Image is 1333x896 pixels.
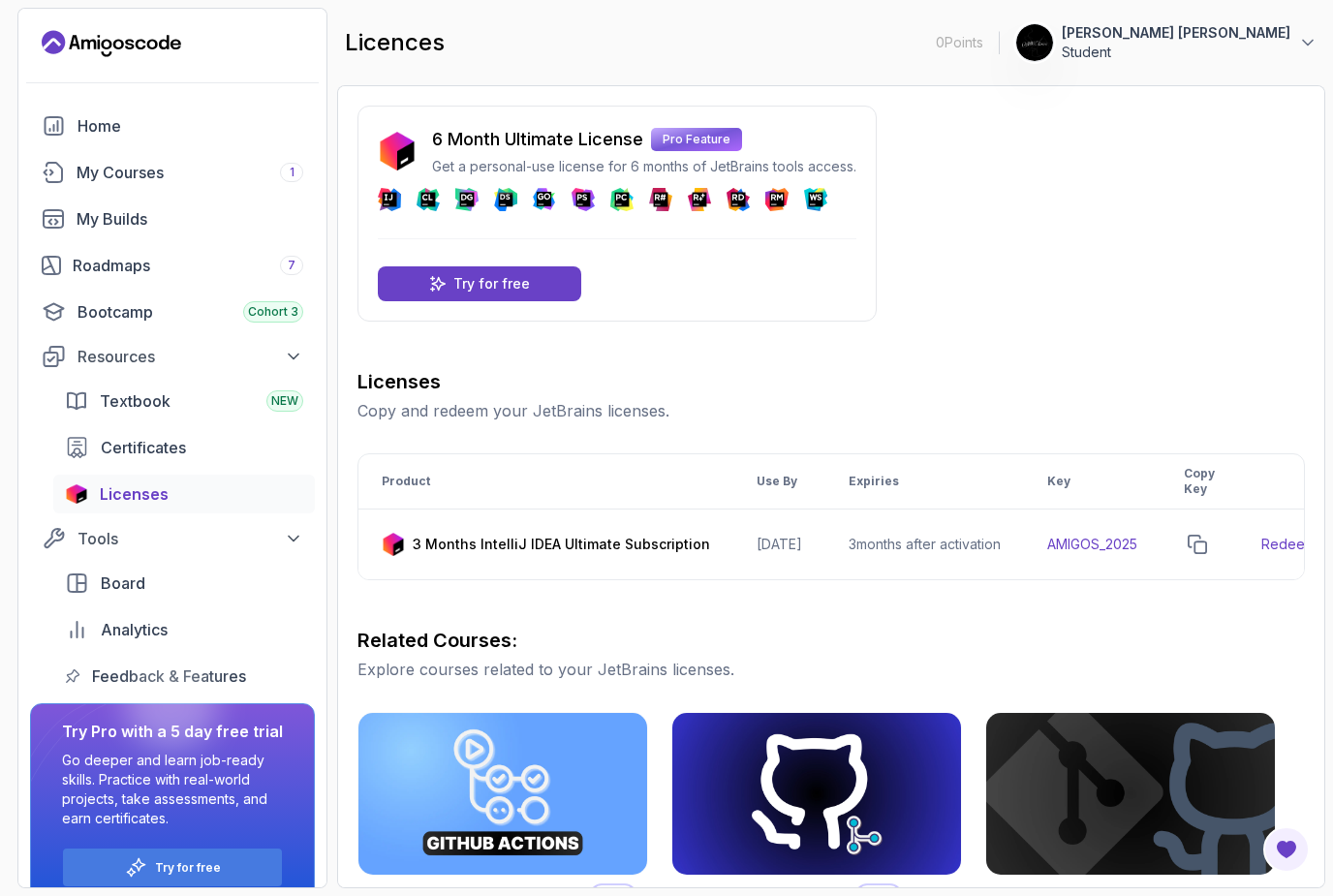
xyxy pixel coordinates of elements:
a: feedback [53,657,315,695]
p: Student [1062,43,1290,62]
a: licenses [53,475,315,513]
p: [PERSON_NAME] [PERSON_NAME] [1062,23,1290,43]
div: Home [77,114,303,138]
a: certificates [53,428,315,467]
div: My Courses [77,161,303,184]
a: bootcamp [30,293,315,331]
span: Analytics [101,618,168,641]
p: Pro Feature [651,128,742,151]
p: Try for free [453,274,530,294]
a: courses [30,153,315,192]
a: home [30,107,315,145]
th: Copy Key [1161,454,1238,510]
span: Feedback & Features [92,664,246,688]
button: Try for free [62,848,283,887]
img: Git for Professionals card [672,713,961,875]
div: My Builds [77,207,303,231]
span: Textbook [100,389,170,413]
span: Cohort 3 [248,304,298,320]
td: AMIGOS_2025 [1024,510,1161,580]
p: 3 Months IntelliJ IDEA Ultimate Subscription [413,535,710,554]
span: NEW [271,393,298,409]
div: Tools [77,527,303,550]
span: Licenses [100,482,169,506]
p: Explore courses related to your JetBrains licenses. [357,658,1305,681]
p: Copy and redeem your JetBrains licenses. [357,399,1305,422]
th: Key [1024,454,1161,510]
p: 6 Month Ultimate License [432,126,643,153]
button: copy-button [1184,531,1211,558]
p: Go deeper and learn job-ready skills. Practice with real-world projects, take assessments, and ea... [62,751,283,828]
h3: Licenses [357,368,1305,395]
span: Board [101,572,145,595]
div: Bootcamp [77,300,303,324]
a: Landing page [42,28,181,59]
th: Expiries [825,454,1024,510]
img: jetbrains icon [65,484,88,504]
a: textbook [53,382,315,420]
img: Git & GitHub Fundamentals card [986,713,1275,875]
a: Redeem [1261,535,1316,554]
button: Tools [30,521,315,556]
th: Product [358,454,733,510]
a: analytics [53,610,315,649]
a: Try for free [378,266,581,301]
a: builds [30,200,315,238]
span: 7 [288,258,295,273]
p: 0 Points [936,33,983,52]
a: roadmaps [30,246,315,285]
div: Roadmaps [73,254,303,277]
span: Certificates [101,436,186,459]
button: user profile image[PERSON_NAME] [PERSON_NAME]Student [1015,23,1317,62]
th: Use By [733,454,825,510]
span: 1 [290,165,294,180]
td: [DATE] [733,510,825,580]
h2: licences [345,27,445,58]
a: board [53,564,315,602]
p: Get a personal-use license for 6 months of JetBrains tools access. [432,157,856,176]
img: jetbrains icon [378,132,417,170]
td: 3 months after activation [825,510,1024,580]
a: Try for free [155,860,221,876]
img: user profile image [1016,24,1053,61]
img: jetbrains icon [382,533,405,556]
button: Open Feedback Button [1263,826,1310,873]
div: Resources [77,345,303,368]
h3: Related Courses: [357,627,1305,654]
img: CI/CD with GitHub Actions card [358,713,647,875]
button: Resources [30,339,315,374]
